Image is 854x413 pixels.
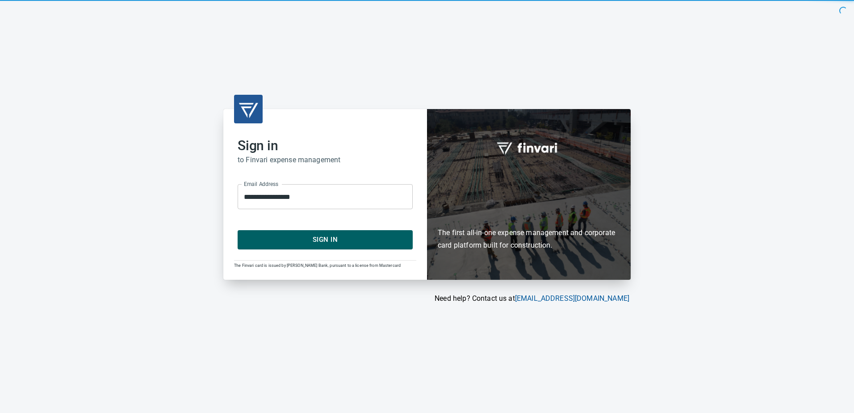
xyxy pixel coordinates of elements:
p: Need help? Contact us at [223,293,629,304]
h2: Sign in [238,138,413,154]
span: Sign In [247,234,403,245]
h6: to Finvari expense management [238,154,413,166]
div: Finvari [427,109,631,279]
span: The Finvari card is issued by [PERSON_NAME] Bank, pursuant to a license from Mastercard [234,263,401,268]
img: transparent_logo.png [238,98,259,120]
a: [EMAIL_ADDRESS][DOMAIN_NAME] [515,294,629,303]
img: fullword_logo_white.png [495,137,562,158]
h6: The first all-in-one expense management and corporate card platform built for construction. [438,175,620,252]
button: Sign In [238,230,413,249]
